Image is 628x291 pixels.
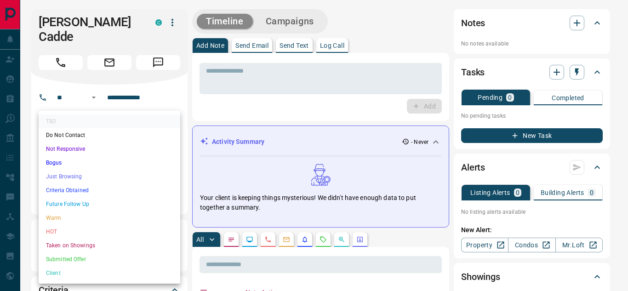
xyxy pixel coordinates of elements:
li: Future Follow Up [39,197,180,211]
li: Warm [39,211,180,225]
li: Just Browsing [39,170,180,183]
li: HOT [39,225,180,239]
li: Submitted Offer [39,252,180,266]
li: Client [39,266,180,280]
li: Taken on Showings [39,239,180,252]
li: Criteria Obtained [39,183,180,197]
li: Not Responsive [39,142,180,156]
li: Bogus [39,156,180,170]
li: Do Not Contact [39,128,180,142]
